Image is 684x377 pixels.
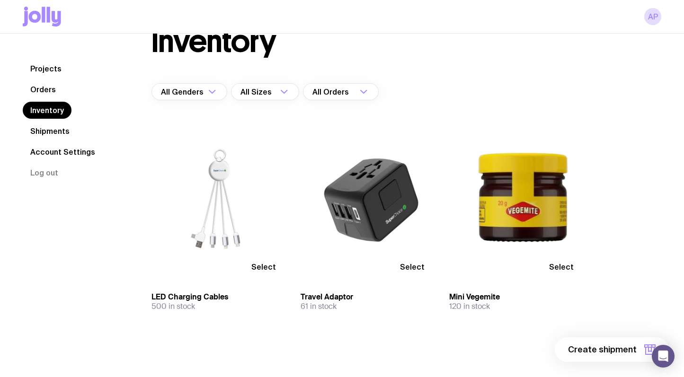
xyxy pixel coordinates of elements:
[312,83,351,100] span: All Orders
[23,60,69,77] a: Projects
[274,83,277,100] input: Search for option
[151,26,276,57] h1: Inventory
[449,292,591,302] h3: Mini Vegemite
[652,345,675,368] div: Open Intercom Messenger
[555,337,669,362] button: Create shipment
[400,262,425,272] span: Select
[449,302,490,311] span: 120 in stock
[151,83,227,100] div: Search for option
[351,83,357,100] input: Search for option
[23,123,77,140] a: Shipments
[549,262,574,272] span: Select
[301,292,442,302] h3: Travel Adaptor
[151,302,195,311] span: 500 in stock
[23,102,71,119] a: Inventory
[231,83,299,100] div: Search for option
[303,83,379,100] div: Search for option
[23,143,103,160] a: Account Settings
[251,262,276,272] span: Select
[23,81,63,98] a: Orders
[151,292,293,302] h3: LED Charging Cables
[644,8,661,25] a: AP
[161,83,205,100] span: All Genders
[301,302,337,311] span: 61 in stock
[568,344,637,355] span: Create shipment
[23,164,66,181] button: Log out
[240,83,274,100] span: All Sizes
